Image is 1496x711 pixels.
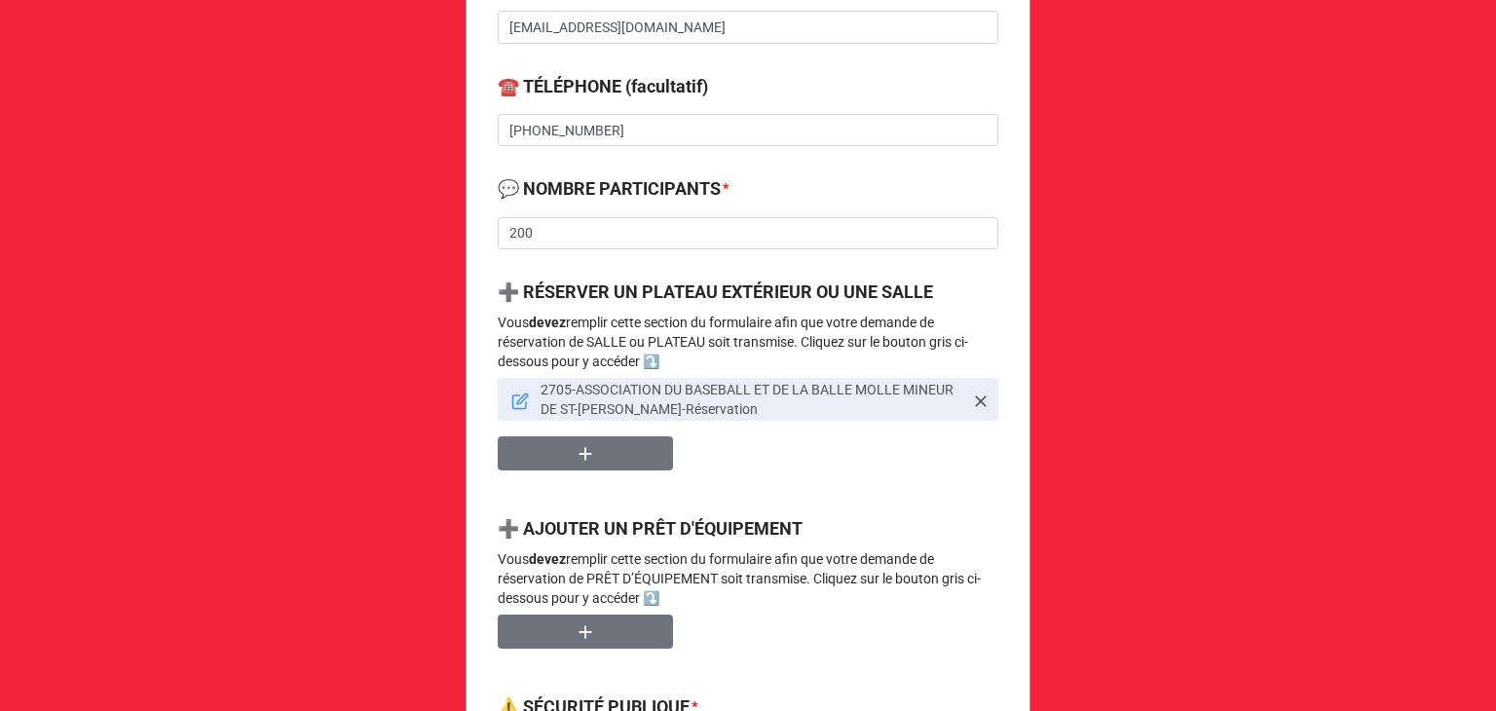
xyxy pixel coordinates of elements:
p: Vous remplir cette section du formulaire afin que votre demande de réservation de SALLE ou PLATEA... [498,313,998,371]
label: 💬 NOMBRE PARTICIPANTS [498,175,721,203]
label: ➕ AJOUTER UN PRÊT D'ÉQUIPEMENT [498,515,803,543]
label: ➕ RÉSERVER UN PLATEAU EXTÉRIEUR OU UNE SALLE [498,279,933,306]
strong: devez [529,551,566,567]
p: 2705-ASSOCIATION DU BASEBALL ET DE LA BALLE MOLLE MINEUR DE ST-[PERSON_NAME]-Réservation [541,380,963,419]
label: ☎️ TÉLÉPHONE (facultatif) [498,73,708,100]
p: Vous remplir cette section du formulaire afin que votre demande de réservation de PRÊT D’ÉQUIPEME... [498,549,998,608]
strong: devez [529,315,566,330]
